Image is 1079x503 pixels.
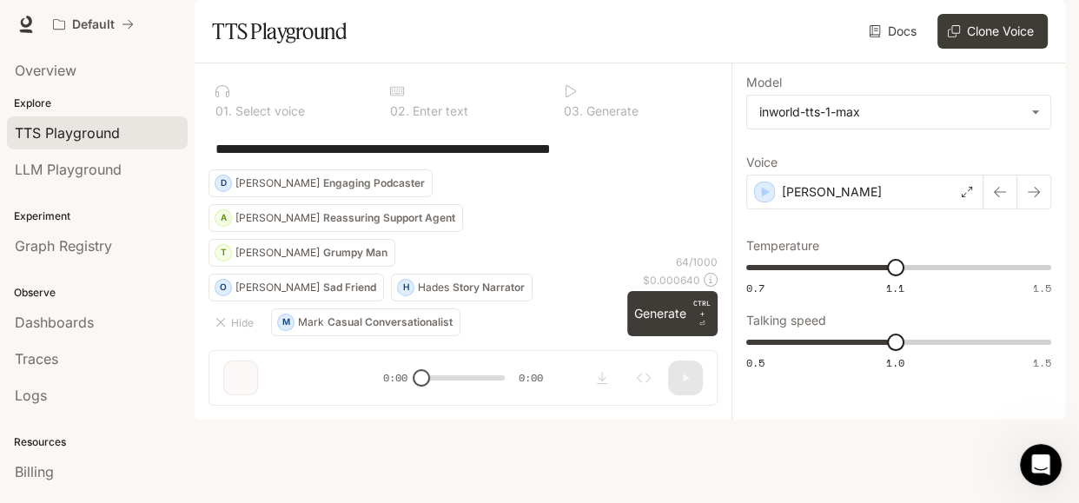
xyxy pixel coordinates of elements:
p: Reassuring Support Agent [323,213,455,223]
div: H [398,274,414,301]
p: [PERSON_NAME] [235,178,320,189]
span: 1.5 [1033,355,1051,370]
div: inworld-tts-1-max [747,96,1050,129]
p: Casual Conversationalist [328,317,453,328]
p: Select voice [232,105,305,117]
button: GenerateCTRL +⏎ [627,291,718,336]
span: 1.1 [886,281,904,295]
p: Mark [298,317,324,328]
span: 0.7 [746,281,765,295]
div: M [278,308,294,336]
div: inworld-tts-1-max [759,103,1023,121]
div: A [215,204,231,232]
span: 1.0 [886,355,904,370]
p: Sad Friend [323,282,376,293]
button: O[PERSON_NAME]Sad Friend [209,274,384,301]
button: D[PERSON_NAME]Engaging Podcaster [209,169,433,197]
div: T [215,239,231,267]
button: HHadesStory Narrator [391,274,533,301]
button: Clone Voice [937,14,1048,49]
p: [PERSON_NAME] [782,183,882,201]
p: ⏎ [693,298,711,329]
p: Model [746,76,782,89]
p: Generate [583,105,639,117]
p: 0 3 . [564,105,583,117]
p: Engaging Podcaster [323,178,425,189]
p: Voice [746,156,778,169]
button: All workspaces [45,7,142,42]
div: O [215,274,231,301]
button: MMarkCasual Conversationalist [271,308,460,336]
p: [PERSON_NAME] [235,248,320,258]
span: 1.5 [1033,281,1051,295]
p: [PERSON_NAME] [235,282,320,293]
p: Grumpy Man [323,248,387,258]
div: D [215,169,231,197]
p: Story Narrator [453,282,525,293]
p: CTRL + [693,298,711,319]
p: Enter text [409,105,468,117]
p: 0 2 . [390,105,409,117]
a: Docs [865,14,923,49]
h1: TTS Playground [212,14,347,49]
p: Default [72,17,115,32]
iframe: Intercom live chat [1020,444,1062,486]
p: Hades [418,282,449,293]
button: Hide [209,308,264,336]
p: Talking speed [746,314,826,327]
p: Temperature [746,240,819,252]
button: A[PERSON_NAME]Reassuring Support Agent [209,204,463,232]
button: T[PERSON_NAME]Grumpy Man [209,239,395,267]
p: 0 1 . [215,105,232,117]
span: 0.5 [746,355,765,370]
p: [PERSON_NAME] [235,213,320,223]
